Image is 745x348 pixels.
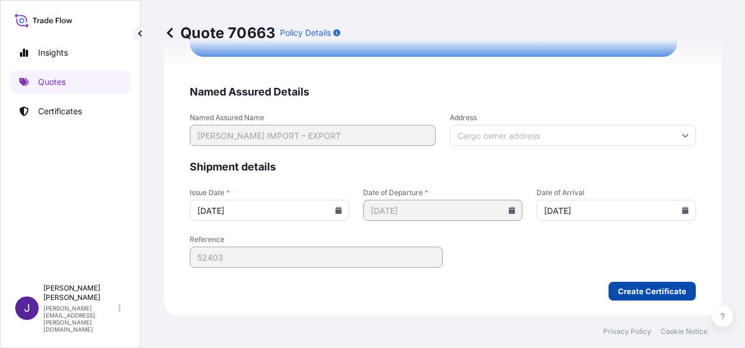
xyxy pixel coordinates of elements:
span: Named Assured Name [190,113,436,122]
a: Certificates [10,100,131,123]
p: [PERSON_NAME] [PERSON_NAME] [43,284,116,302]
span: Named Assured Details [190,85,696,99]
p: [PERSON_NAME][EMAIL_ADDRESS][PERSON_NAME][DOMAIN_NAME] [43,305,116,333]
a: Cookie Notice [661,327,708,336]
input: mm/dd/yyyy [190,200,349,221]
a: Privacy Policy [603,327,651,336]
span: Address [450,113,696,122]
span: Date of Arrival [536,188,696,197]
p: Quotes [38,76,66,88]
a: Insights [10,41,131,64]
p: Certificates [38,105,82,117]
span: Shipment details [190,160,696,174]
p: Policy Details [280,27,331,39]
p: Create Certificate [618,285,686,297]
input: mm/dd/yyyy [363,200,522,221]
span: Issue Date [190,188,349,197]
span: Reference [190,235,443,244]
span: J [24,302,30,314]
p: Insights [38,47,68,59]
span: Date of Departure [363,188,522,197]
input: mm/dd/yyyy [536,200,696,221]
button: Create Certificate [609,282,696,301]
input: Cargo owner address [450,125,696,146]
p: Quote 70663 [164,23,275,42]
input: Your internal reference [190,247,443,268]
a: Quotes [10,70,131,94]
